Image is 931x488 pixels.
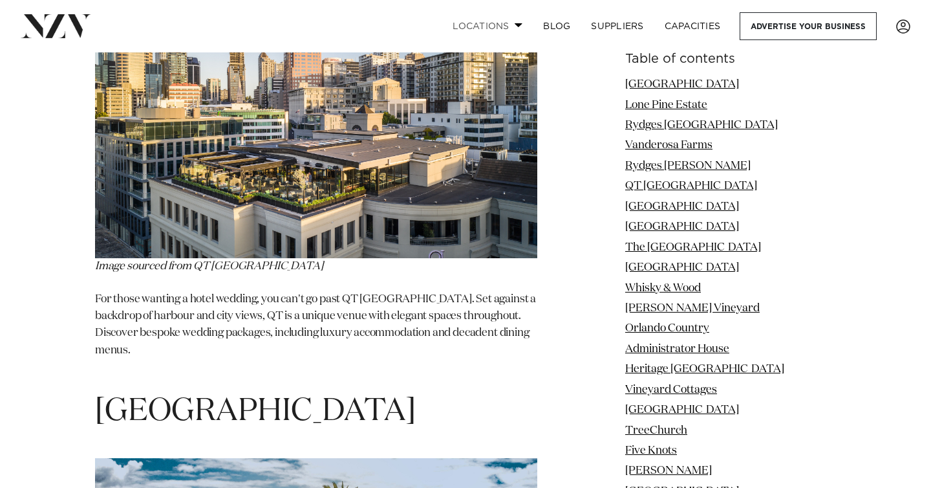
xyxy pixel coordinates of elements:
[625,364,784,375] a: Heritage [GEOGRAPHIC_DATA]
[625,161,751,172] a: Rydges [PERSON_NAME]
[581,12,654,40] a: SUPPLIERS
[625,120,778,131] a: Rydges [GEOGRAPHIC_DATA]
[625,384,717,395] a: Vineyard Cottages
[625,99,707,110] a: Lone Pine Estate
[21,14,91,38] img: nzv-logo.png
[95,396,416,427] span: [GEOGRAPHIC_DATA]
[625,201,739,212] a: [GEOGRAPHIC_DATA]
[95,261,323,272] span: Image sourced from QT [GEOGRAPHIC_DATA]
[654,12,731,40] a: Capacities
[625,323,709,334] a: Orlando Country
[625,303,760,314] a: [PERSON_NAME] Vineyard
[625,52,836,66] h6: Table of contents
[625,282,701,293] a: Whisky & Wood
[740,12,877,40] a: Advertise your business
[625,344,729,355] a: Administrator House
[95,294,536,356] span: For those wanting a hotel wedding, you can't go past QT [GEOGRAPHIC_DATA]. Set against a backdrop...
[442,12,533,40] a: Locations
[625,181,757,192] a: QT [GEOGRAPHIC_DATA]
[625,242,761,253] a: The [GEOGRAPHIC_DATA]
[625,465,712,476] a: [PERSON_NAME]
[625,445,677,456] a: Five Knots
[625,79,739,90] a: [GEOGRAPHIC_DATA]
[625,221,739,232] a: [GEOGRAPHIC_DATA]
[625,140,712,151] a: Vanderosa Farms
[533,12,581,40] a: BLOG
[625,262,739,273] a: [GEOGRAPHIC_DATA]
[625,405,739,416] a: [GEOGRAPHIC_DATA]
[625,425,687,436] a: TreeChurch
